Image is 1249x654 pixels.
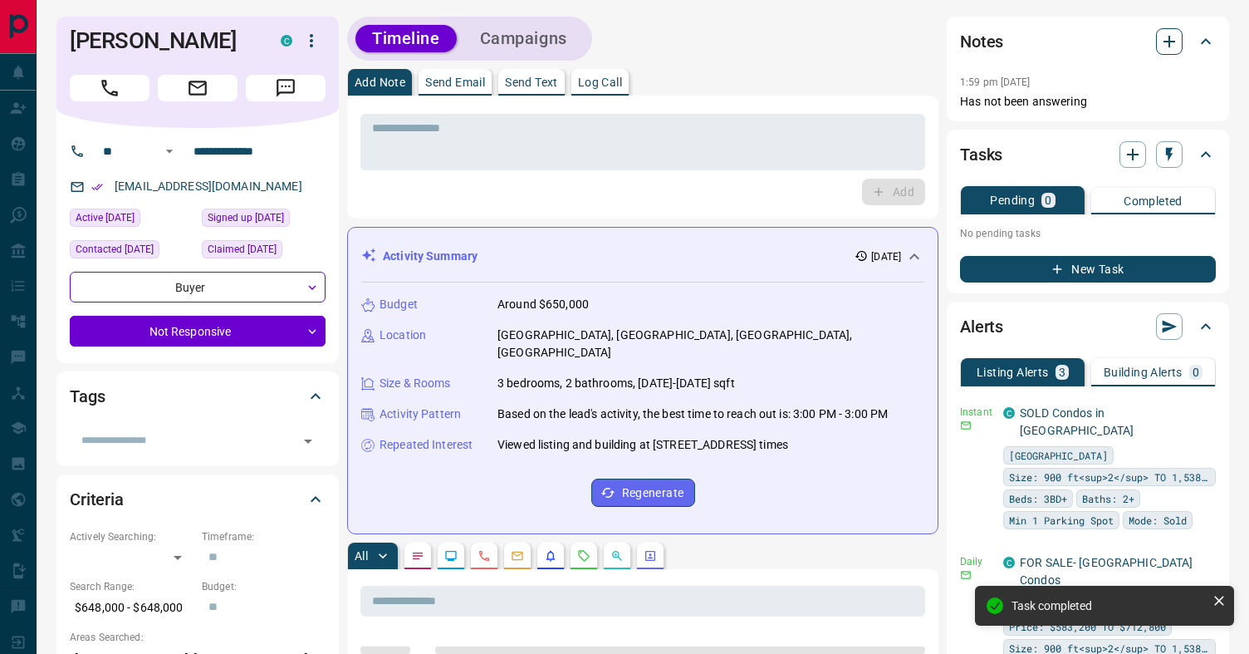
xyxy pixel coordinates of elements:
[960,569,972,581] svg: Email
[361,241,924,272] div: Activity Summary[DATE]
[960,141,1002,168] h2: Tasks
[380,327,426,344] p: Location
[380,436,473,454] p: Repeated Interest
[202,209,326,232] div: Wed Sep 10 2025
[246,75,326,101] span: Message
[76,241,154,258] span: Contacted [DATE]
[355,550,368,562] p: All
[355,25,457,52] button: Timeline
[70,383,105,410] h2: Tags
[70,479,326,519] div: Criteria
[610,549,624,563] svg: Opportunities
[202,579,326,594] p: Budget:
[70,240,193,263] div: Wed Sep 10 2025
[1104,366,1183,378] p: Building Alerts
[478,549,491,563] svg: Calls
[871,249,901,264] p: [DATE]
[960,554,993,569] p: Daily
[497,406,888,423] p: Based on the lead's activity, the best time to reach out is: 3:00 PM - 3:00 PM
[1124,195,1183,207] p: Completed
[76,209,135,226] span: Active [DATE]
[960,307,1216,347] div: Alerts
[115,179,302,193] a: [EMAIL_ADDRESS][DOMAIN_NAME]
[70,594,193,622] p: $648,000 - $648,000
[497,375,735,392] p: 3 bedrooms, 2 bathrooms, [DATE]-[DATE] sqft
[960,135,1216,175] div: Tasks
[1193,366,1199,378] p: 0
[1045,194,1051,206] p: 0
[208,241,277,258] span: Claimed [DATE]
[1129,512,1187,529] span: Mode: Sold
[960,405,993,420] p: Instant
[70,630,326,645] p: Areas Searched:
[1009,490,1067,507] span: Beds: 3BD+
[1011,599,1206,612] div: Task completed
[70,27,256,54] h1: [PERSON_NAME]
[577,549,590,563] svg: Requests
[578,76,622,88] p: Log Call
[296,430,320,453] button: Open
[497,296,589,313] p: Around $650,000
[70,272,326,302] div: Buyer
[355,76,405,88] p: Add Note
[70,376,326,416] div: Tags
[960,28,1003,55] h2: Notes
[990,194,1035,206] p: Pending
[497,436,788,454] p: Viewed listing and building at [STREET_ADDRESS] times
[380,375,451,392] p: Size & Rooms
[70,209,193,232] div: Wed Sep 10 2025
[158,75,238,101] span: Email
[511,549,524,563] svg: Emails
[960,313,1003,340] h2: Alerts
[208,209,284,226] span: Signed up [DATE]
[960,22,1216,61] div: Notes
[544,549,557,563] svg: Listing Alerts
[497,327,924,361] p: [GEOGRAPHIC_DATA], [GEOGRAPHIC_DATA], [GEOGRAPHIC_DATA], [GEOGRAPHIC_DATA]
[960,256,1216,283] button: New Task
[960,93,1216,111] p: Has not been answering
[444,549,458,563] svg: Lead Browsing Activity
[1020,556,1193,587] a: FOR SALE- [GEOGRAPHIC_DATA] Condos
[1003,407,1015,419] div: condos.ca
[505,76,558,88] p: Send Text
[159,141,179,161] button: Open
[70,529,193,544] p: Actively Searching:
[1020,406,1134,437] a: SOLD Condos in [GEOGRAPHIC_DATA]
[1003,557,1015,568] div: condos.ca
[591,479,695,507] button: Regenerate
[281,35,292,47] div: condos.ca
[91,181,103,193] svg: Email Verified
[1009,512,1114,529] span: Min 1 Parking Spot
[1009,469,1210,485] span: Size: 900 ft<sup>2</sup> TO 1,538 ft<sup>2</sup>
[463,25,584,52] button: Campaigns
[70,486,124,513] h2: Criteria
[380,406,461,423] p: Activity Pattern
[425,76,485,88] p: Send Email
[644,549,657,563] svg: Agent Actions
[70,579,193,594] p: Search Range:
[202,240,326,263] div: Wed Sep 10 2025
[977,366,1049,378] p: Listing Alerts
[380,296,418,313] p: Budget
[70,75,149,101] span: Call
[960,76,1031,88] p: 1:59 pm [DATE]
[1059,366,1065,378] p: 3
[1082,490,1134,507] span: Baths: 2+
[960,420,972,431] svg: Email
[1009,447,1108,464] span: [GEOGRAPHIC_DATA]
[70,316,326,347] div: Not Responsive
[960,221,1216,246] p: No pending tasks
[383,248,478,265] p: Activity Summary
[411,549,424,563] svg: Notes
[202,529,326,544] p: Timeframe:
